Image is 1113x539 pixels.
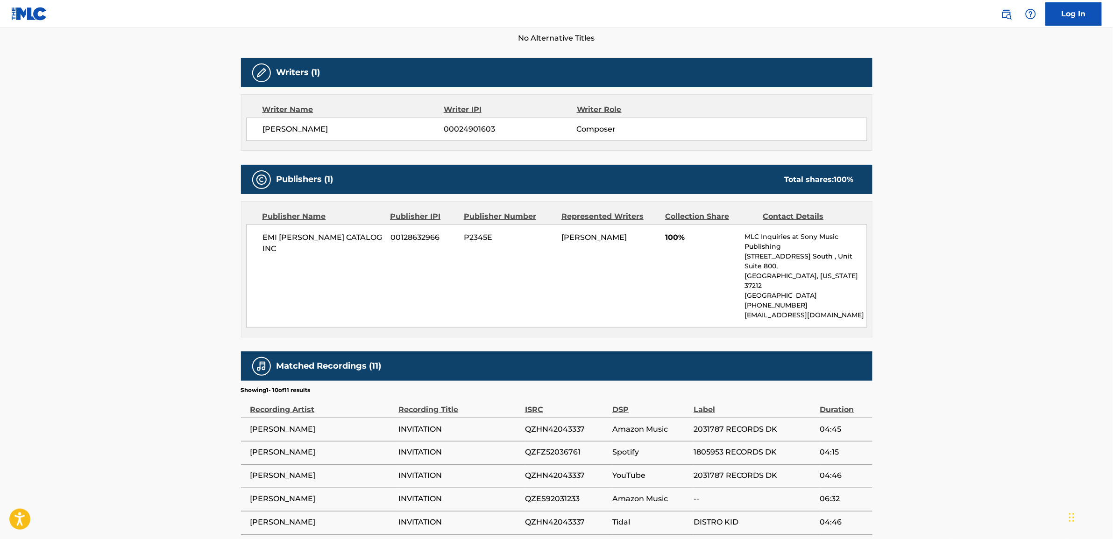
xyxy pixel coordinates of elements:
[399,494,520,505] span: INVITATION
[250,447,394,458] span: [PERSON_NAME]
[276,361,382,371] h5: Matched Recordings (11)
[256,174,267,185] img: Publishers
[1021,5,1040,23] div: Help
[577,124,698,135] span: Composer
[525,447,608,458] span: QZFZ52036761
[464,211,554,222] div: Publisher Number
[612,470,689,482] span: YouTube
[744,301,866,310] p: [PHONE_NUMBER]
[262,104,444,115] div: Writer Name
[399,517,520,528] span: INVITATION
[694,394,815,415] div: Label
[577,104,698,115] div: Writer Role
[525,470,608,482] span: QZHN42043337
[241,33,872,44] span: No Alternative Titles
[525,494,608,505] span: QZES92031233
[744,232,866,252] p: MLC Inquiries at Sony Music Publishing
[250,494,394,505] span: [PERSON_NAME]
[464,232,554,243] span: P2345E
[665,232,737,243] span: 100%
[694,470,815,482] span: 2031787 RECORDS DK
[820,394,868,415] div: Duration
[525,424,608,435] span: QZHN42043337
[744,252,866,271] p: [STREET_ADDRESS] South , Unit Suite 800,
[763,211,854,222] div: Contact Details
[1069,504,1075,532] div: Drag
[820,470,868,482] span: 04:46
[785,174,854,185] div: Total shares:
[399,424,520,435] span: INVITATION
[276,67,320,78] h5: Writers (1)
[744,291,866,301] p: [GEOGRAPHIC_DATA]
[612,394,689,415] div: DSP
[694,517,815,528] span: DISTRO KID
[263,232,384,254] span: EMI [PERSON_NAME] CATALOG INC
[694,424,815,435] span: 2031787 RECORDS DK
[399,394,520,415] div: Recording Title
[561,211,658,222] div: Represented Writers
[525,394,608,415] div: ISRC
[256,67,267,78] img: Writers
[250,424,394,435] span: [PERSON_NAME]
[612,424,689,435] span: Amazon Music
[390,232,457,243] span: 00128632966
[744,310,866,320] p: [EMAIL_ADDRESS][DOMAIN_NAME]
[276,174,333,185] h5: Publishers (1)
[444,124,576,135] span: 00024901603
[256,361,267,372] img: Matched Recordings
[612,494,689,505] span: Amazon Music
[444,104,577,115] div: Writer IPI
[399,447,520,458] span: INVITATION
[997,5,1016,23] a: Public Search
[399,470,520,482] span: INVITATION
[744,271,866,291] p: [GEOGRAPHIC_DATA], [US_STATE] 37212
[820,494,868,505] span: 06:32
[262,211,383,222] div: Publisher Name
[1025,8,1036,20] img: help
[1046,2,1102,26] a: Log In
[612,447,689,458] span: Spotify
[820,447,868,458] span: 04:15
[834,175,854,184] span: 100 %
[820,517,868,528] span: 04:46
[263,124,444,135] span: [PERSON_NAME]
[612,517,689,528] span: Tidal
[665,211,756,222] div: Collection Share
[1066,494,1113,539] iframe: Chat Widget
[561,233,627,242] span: [PERSON_NAME]
[525,517,608,528] span: QZHN42043337
[694,494,815,505] span: --
[11,7,47,21] img: MLC Logo
[1001,8,1012,20] img: search
[241,386,311,394] p: Showing 1 - 10 of 11 results
[820,424,868,435] span: 04:45
[694,447,815,458] span: 1805953 RECORDS DK
[250,470,394,482] span: [PERSON_NAME]
[390,211,457,222] div: Publisher IPI
[250,517,394,528] span: [PERSON_NAME]
[250,394,394,415] div: Recording Artist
